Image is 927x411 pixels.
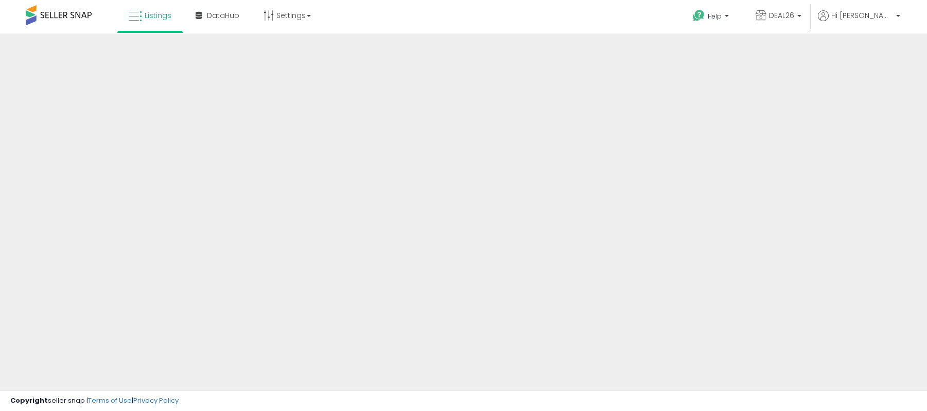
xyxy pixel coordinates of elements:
span: Hi [PERSON_NAME] [831,10,893,21]
i: Get Help [692,9,705,22]
span: DataHub [207,10,239,21]
a: Terms of Use [88,396,132,405]
span: DEAL26 [769,10,794,21]
div: seller snap | | [10,396,179,406]
a: Privacy Policy [133,396,179,405]
a: Hi [PERSON_NAME] [818,10,900,33]
a: Help [685,2,739,33]
strong: Copyright [10,396,48,405]
span: Help [708,12,722,21]
span: Listings [145,10,171,21]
